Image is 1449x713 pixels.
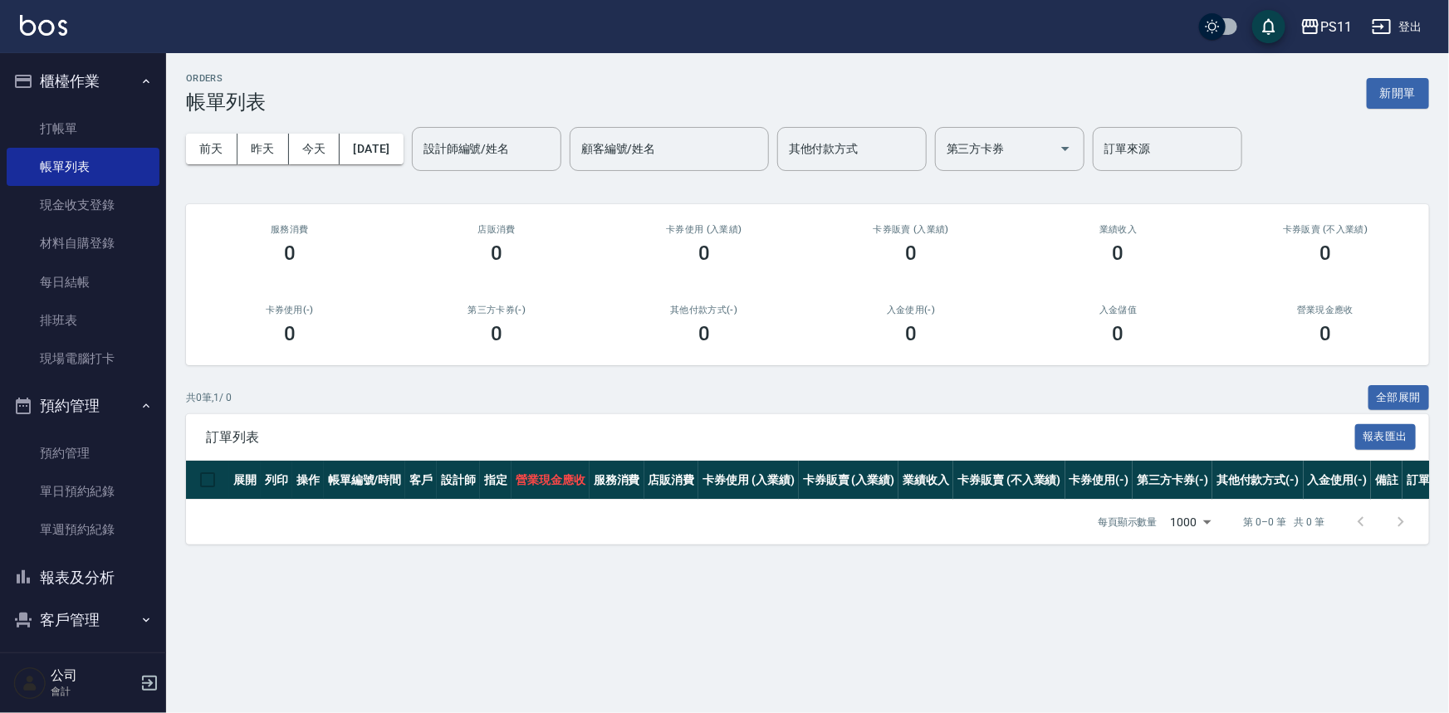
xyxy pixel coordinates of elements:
[799,461,899,500] th: 卡券販賣 (入業績)
[324,461,406,500] th: 帳單編號/時間
[698,242,710,265] h3: 0
[7,301,159,339] a: 排班表
[7,148,159,186] a: 帳單列表
[237,134,289,164] button: 昨天
[7,472,159,510] a: 單日預約紀錄
[284,322,296,345] h3: 0
[1164,500,1217,545] div: 1000
[698,322,710,345] h3: 0
[491,322,502,345] h3: 0
[1133,461,1212,500] th: 第三方卡券(-)
[7,339,159,378] a: 現場電腦打卡
[620,305,788,315] h2: 其他付款方式(-)
[512,461,590,500] th: 營業現金應收
[1113,322,1124,345] h3: 0
[186,73,266,84] h2: ORDERS
[405,461,437,500] th: 客戶
[284,242,296,265] h3: 0
[7,263,159,301] a: 每日結帳
[1035,224,1202,235] h2: 業績收入
[7,556,159,599] button: 報表及分析
[51,684,135,699] p: 會計
[7,60,159,103] button: 櫃檯作業
[186,390,232,405] p: 共 0 筆, 1 / 0
[13,667,47,700] img: Person
[1371,461,1402,500] th: 備註
[229,461,261,500] th: 展開
[644,461,699,500] th: 店販消費
[289,134,340,164] button: 今天
[7,510,159,549] a: 單週預約紀錄
[590,461,644,500] th: 服務消費
[1304,461,1372,500] th: 入金使用(-)
[1367,78,1429,109] button: 新開單
[698,461,799,500] th: 卡券使用 (入業績)
[1098,515,1158,530] p: 每頁顯示數量
[7,186,159,224] a: 現金收支登錄
[1242,224,1410,235] h2: 卡券販賣 (不入業績)
[1113,242,1124,265] h3: 0
[1035,305,1202,315] h2: 入金儲值
[1065,461,1133,500] th: 卡券使用(-)
[206,305,374,315] h2: 卡券使用(-)
[261,461,292,500] th: 列印
[620,224,788,235] h2: 卡券使用 (入業績)
[1052,135,1079,162] button: Open
[7,110,159,148] a: 打帳單
[186,90,266,114] h3: 帳單列表
[1320,17,1352,37] div: PS11
[186,134,237,164] button: 前天
[1244,515,1324,530] p: 第 0–0 筆 共 0 筆
[7,598,159,642] button: 客戶管理
[206,224,374,235] h3: 服務消費
[340,134,403,164] button: [DATE]
[1367,85,1429,100] a: 新開單
[1212,461,1304,500] th: 其他付款方式(-)
[1319,322,1331,345] h3: 0
[1294,10,1358,44] button: PS11
[292,461,324,500] th: 操作
[953,461,1065,500] th: 卡券販賣 (不入業績)
[1242,305,1410,315] h2: 營業現金應收
[905,322,917,345] h3: 0
[7,642,159,685] button: 行銷工具
[1355,424,1417,450] button: 報表匯出
[1368,385,1430,411] button: 全部展開
[7,224,159,262] a: 材料自購登錄
[414,224,581,235] h2: 店販消費
[491,242,502,265] h3: 0
[7,384,159,427] button: 預約管理
[480,461,512,500] th: 指定
[414,305,581,315] h2: 第三方卡券(-)
[1355,428,1417,444] a: 報表匯出
[898,461,953,500] th: 業績收入
[828,224,996,235] h2: 卡券販賣 (入業績)
[1319,242,1331,265] h3: 0
[206,429,1355,446] span: 訂單列表
[51,667,135,684] h5: 公司
[437,461,480,500] th: 設計師
[1252,10,1285,43] button: save
[905,242,917,265] h3: 0
[20,15,67,36] img: Logo
[1365,12,1429,42] button: 登出
[828,305,996,315] h2: 入金使用(-)
[7,434,159,472] a: 預約管理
